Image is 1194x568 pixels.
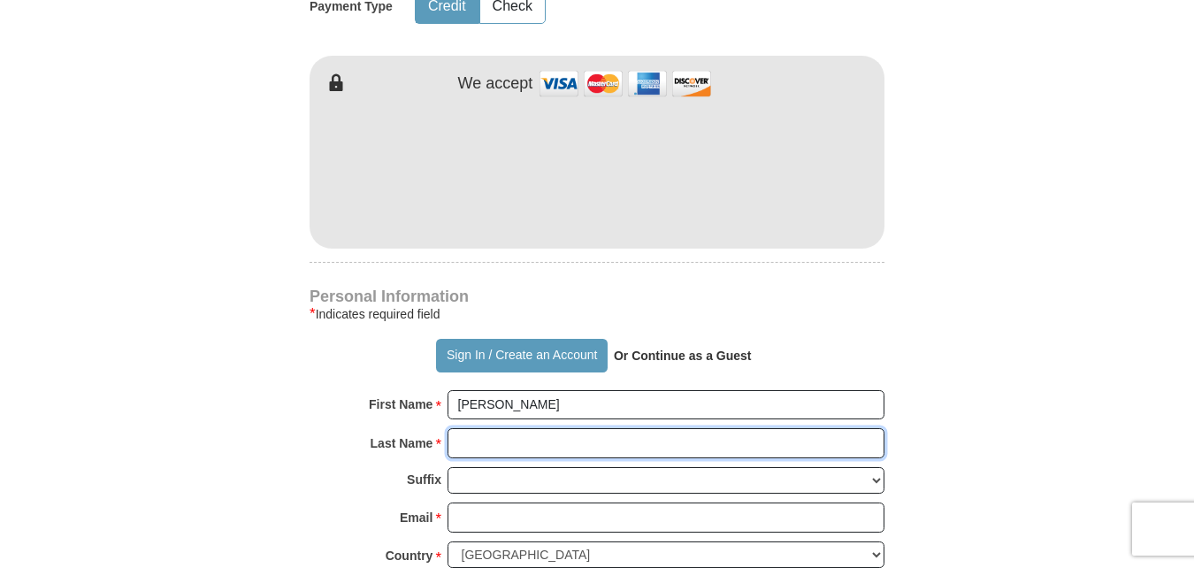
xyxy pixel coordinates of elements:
[369,392,432,417] strong: First Name
[310,303,884,325] div: Indicates required field
[310,289,884,303] h4: Personal Information
[400,505,432,530] strong: Email
[436,339,607,372] button: Sign In / Create an Account
[407,467,441,492] strong: Suffix
[614,349,752,363] strong: Or Continue as a Guest
[537,65,714,103] img: credit cards accepted
[386,543,433,568] strong: Country
[458,74,533,94] h4: We accept
[371,431,433,456] strong: Last Name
